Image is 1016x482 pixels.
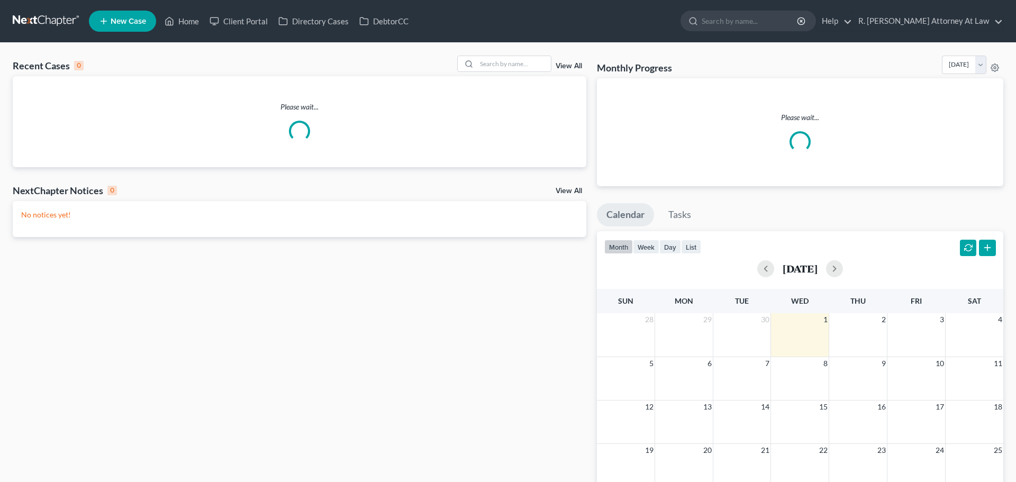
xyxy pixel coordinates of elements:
span: 19 [644,444,655,457]
button: day [659,240,681,254]
a: Directory Cases [273,12,354,31]
span: 10 [935,357,945,370]
button: month [604,240,633,254]
span: 24 [935,444,945,457]
a: View All [556,62,582,70]
span: 21 [760,444,770,457]
span: Mon [675,296,693,305]
div: Recent Cases [13,59,84,72]
a: R. [PERSON_NAME] Attorney At Law [853,12,1003,31]
span: 8 [822,357,829,370]
span: 2 [881,313,887,326]
span: 7 [764,357,770,370]
span: 30 [760,313,770,326]
span: 18 [993,401,1003,413]
span: 5 [648,357,655,370]
span: 29 [702,313,713,326]
span: Thu [850,296,866,305]
span: 1 [822,313,829,326]
span: 6 [706,357,713,370]
p: Please wait... [605,112,995,123]
p: Please wait... [13,102,586,112]
div: NextChapter Notices [13,184,117,197]
span: 11 [993,357,1003,370]
a: Home [159,12,204,31]
span: 22 [818,444,829,457]
a: Help [817,12,852,31]
p: No notices yet! [21,210,578,220]
button: week [633,240,659,254]
span: Sat [968,296,981,305]
span: Wed [791,296,809,305]
span: 28 [644,313,655,326]
a: View All [556,187,582,195]
span: 20 [702,444,713,457]
span: 14 [760,401,770,413]
a: Client Portal [204,12,273,31]
input: Search by name... [702,11,799,31]
a: DebtorCC [354,12,414,31]
span: 16 [876,401,887,413]
span: 4 [997,313,1003,326]
span: 15 [818,401,829,413]
span: 25 [993,444,1003,457]
input: Search by name... [477,56,551,71]
h3: Monthly Progress [597,61,672,74]
span: Fri [911,296,922,305]
a: Calendar [597,203,654,226]
span: New Case [111,17,146,25]
div: 0 [74,61,84,70]
span: 17 [935,401,945,413]
div: 0 [107,186,117,195]
span: Sun [618,296,633,305]
span: 9 [881,357,887,370]
span: 12 [644,401,655,413]
span: 23 [876,444,887,457]
button: list [681,240,701,254]
span: 13 [702,401,713,413]
span: 3 [939,313,945,326]
a: Tasks [659,203,701,226]
h2: [DATE] [783,263,818,274]
span: Tue [735,296,749,305]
